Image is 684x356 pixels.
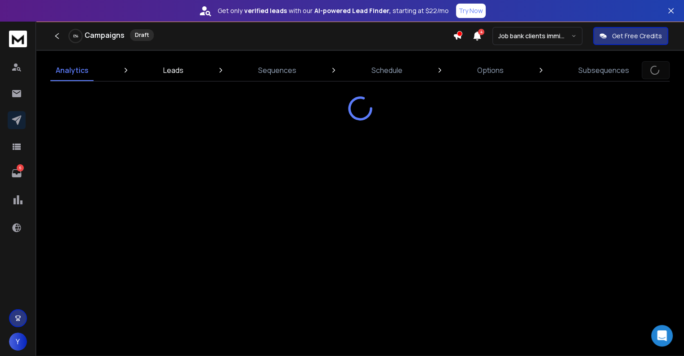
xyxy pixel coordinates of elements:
[612,32,662,41] p: Get Free Credits
[17,164,24,171] p: 6
[456,4,486,18] button: Try Now
[366,59,408,81] a: Schedule
[258,65,296,76] p: Sequences
[56,65,89,76] p: Analytics
[472,59,509,81] a: Options
[459,6,483,15] p: Try Now
[158,59,189,81] a: Leads
[314,6,391,15] strong: AI-powered Lead Finder,
[478,29,484,35] span: 4
[8,164,26,182] a: 6
[163,65,183,76] p: Leads
[130,29,154,41] div: Draft
[73,33,78,39] p: 0 %
[50,59,94,81] a: Analytics
[9,333,27,351] button: Y
[651,325,673,347] div: Open Intercom Messenger
[477,65,504,76] p: Options
[573,59,635,81] a: Subsequences
[498,32,571,41] p: Job bank clients immigration assssment
[9,31,27,47] img: logo
[371,65,402,76] p: Schedule
[218,6,449,15] p: Get only with our starting at $22/mo
[253,59,302,81] a: Sequences
[593,27,668,45] button: Get Free Credits
[244,6,287,15] strong: verified leads
[578,65,629,76] p: Subsequences
[85,30,125,41] h1: Campaigns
